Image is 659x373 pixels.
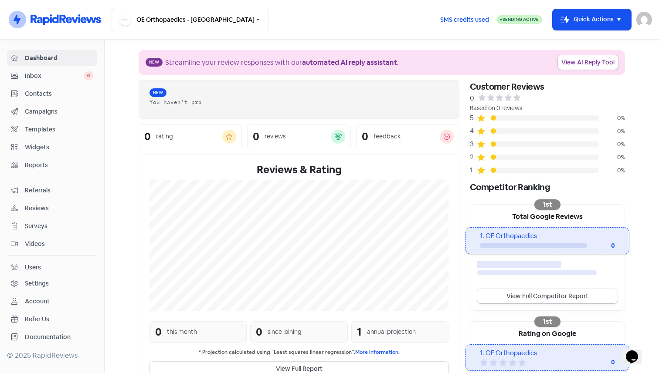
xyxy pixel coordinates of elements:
div: 2 [470,152,477,162]
div: 0% [599,127,625,136]
span: Widgets [25,143,93,152]
div: 0 [580,358,615,367]
span: 0 [84,71,93,80]
div: Total Google Reviews [470,205,625,227]
small: * Projection calculated using "Least squares linear regression". [149,348,448,356]
div: Based on 0 reviews [470,104,625,113]
span: SMS credits used [440,15,489,24]
a: Reviews [7,200,97,216]
div: this month [167,327,197,336]
div: 4 [470,126,477,136]
div: reviews [265,132,285,141]
a: Sending Active [496,14,542,25]
a: Campaigns [7,104,97,120]
a: 0rating [139,124,242,149]
div: Account [25,297,50,306]
span: Sending Active [503,17,539,22]
div: 0 [256,324,262,340]
div: 1. OE Orthopaedics [480,231,615,241]
a: Account [7,293,97,309]
div: Rating on Google [470,322,625,344]
a: Surveys [7,218,97,234]
span: Inbox [25,71,84,81]
div: feedback [374,132,401,141]
span: Templates [25,125,93,134]
div: You haven't pro [149,98,448,106]
div: annual projection [367,327,416,336]
span: Reports [25,161,93,170]
div: 1. OE Orthopaedics [480,348,615,358]
span: Dashboard [25,54,93,63]
b: automated AI reply assistant [302,58,397,67]
div: 5 [470,113,477,123]
a: Widgets [7,139,97,155]
span: Surveys [25,222,93,231]
div: 1 [357,324,362,340]
span: Referrals [25,186,93,195]
a: 0reviews [247,124,350,149]
div: 0% [599,140,625,149]
button: Quick Actions [553,9,631,30]
div: 3 [470,139,477,149]
span: Contacts [25,89,93,98]
div: Users [25,263,41,272]
a: Referrals [7,182,97,198]
div: 0 [470,93,474,104]
a: Users [7,259,97,276]
div: 0% [599,114,625,123]
span: Videos [25,239,93,249]
a: Refer Us [7,311,97,327]
div: rating [156,132,173,141]
span: New [149,88,166,97]
div: Streamline your review responses with our . [165,57,399,68]
a: 0feedback [356,124,459,149]
iframe: chat widget [622,338,650,364]
div: 0% [599,166,625,175]
a: More information. [355,349,400,356]
button: OE Orthopaedics - [GEOGRAPHIC_DATA] [112,8,269,31]
a: SMS credits used [433,14,496,24]
a: View Full Competitor Report [477,289,618,303]
div: 1 [470,165,477,175]
img: User [636,12,652,27]
a: Documentation [7,329,97,345]
a: Contacts [7,86,97,102]
div: Customer Reviews [470,80,625,93]
div: 0 [253,131,259,142]
a: Videos [7,236,97,252]
div: since joining [268,327,302,336]
a: Inbox 0 [7,68,97,84]
div: 0 [144,131,151,142]
div: Settings [25,279,49,288]
div: Reviews & Rating [149,162,448,178]
div: 1st [534,316,560,327]
span: Reviews [25,204,93,213]
a: Dashboard [7,50,97,66]
span: New [146,58,163,67]
span: Documentation [25,333,93,342]
div: © 2025 RapidReviews [7,350,97,361]
a: Reports [7,157,97,173]
div: 0 [587,241,615,250]
div: 0% [599,153,625,162]
span: Campaigns [25,107,93,116]
a: View AI Reply Tool [558,55,618,70]
a: Settings [7,276,97,292]
div: 0 [155,324,162,340]
div: 1st [534,199,560,210]
span: Refer Us [25,315,93,324]
div: Competitor Ranking [470,181,625,194]
a: Templates [7,121,97,138]
div: 0 [362,131,368,142]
